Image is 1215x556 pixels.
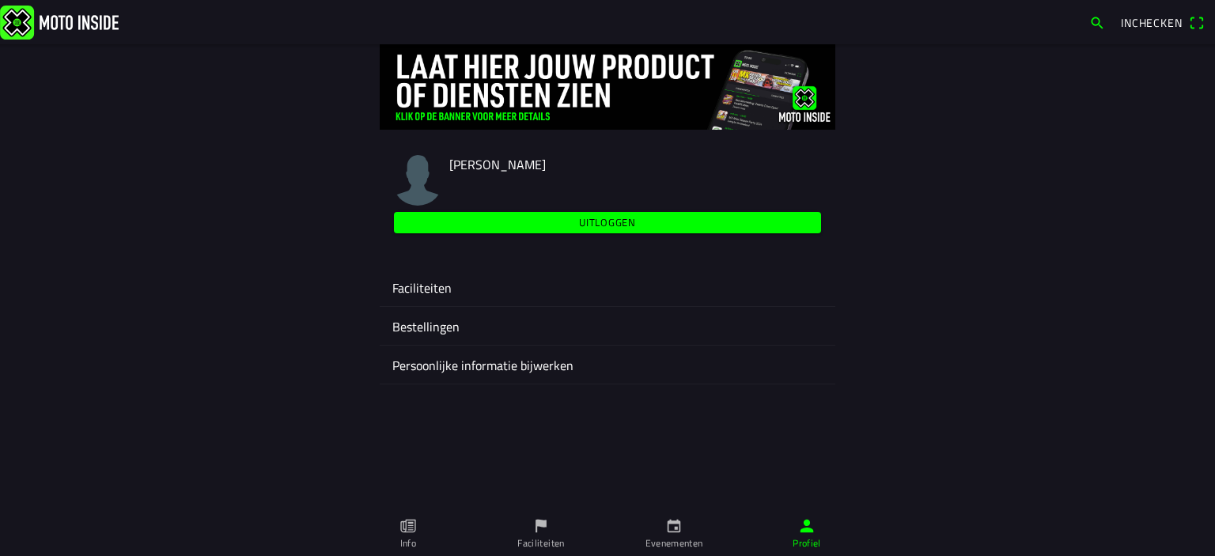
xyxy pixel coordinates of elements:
ion-label: Persoonlijke informatie bijwerken [392,356,823,375]
ion-label: Info [400,536,416,550]
ion-label: Faciliteiten [392,278,823,297]
ion-label: Bestellingen [392,317,823,336]
span: Inchecken [1121,14,1183,31]
ion-icon: calendar [665,517,683,535]
ion-icon: flag [532,517,550,535]
span: [PERSON_NAME] [449,155,546,174]
img: 4Lg0uCZZgYSq9MW2zyHRs12dBiEH1AZVHKMOLPl0.jpg [380,44,835,130]
ion-label: Evenementen [645,536,703,550]
ion-icon: person [798,517,816,535]
ion-icon: paper [399,517,417,535]
ion-label: Faciliteiten [517,536,564,550]
ion-button: Uitloggen [394,212,821,233]
a: search [1081,9,1113,36]
ion-label: Profiel [793,536,821,550]
a: Incheckenqr scanner [1113,9,1212,36]
img: moto-inside-avatar.png [392,155,443,206]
